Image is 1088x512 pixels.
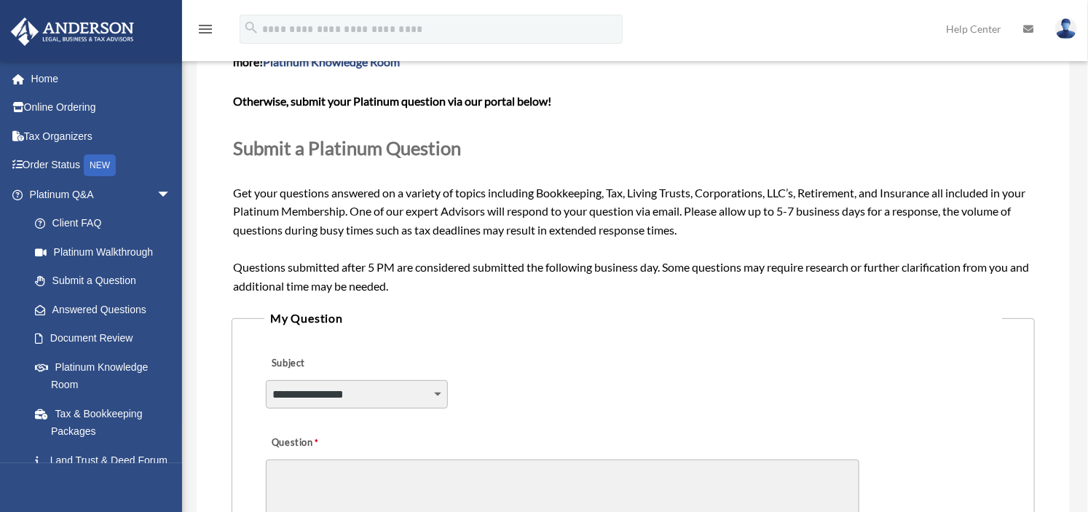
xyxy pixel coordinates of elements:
[197,20,214,38] i: menu
[20,237,193,267] a: Platinum Walkthrough
[1055,18,1077,39] img: User Pic
[10,180,193,209] a: Platinum Q&Aarrow_drop_down
[10,122,193,151] a: Tax Organizers
[233,94,551,108] b: Otherwise, submit your Platinum question via our portal below!
[84,154,116,176] div: NEW
[10,151,193,181] a: Order StatusNEW
[243,20,259,36] i: search
[197,25,214,38] a: menu
[233,36,1033,293] span: Get your questions answered on a variety of topics including Bookkeeping, Tax, Living Trusts, Cor...
[20,209,193,238] a: Client FAQ
[20,446,193,475] a: Land Trust & Deed Forum
[263,55,400,68] a: Platinum Knowledge Room
[266,433,379,453] label: Question
[264,308,1002,328] legend: My Question
[157,180,186,210] span: arrow_drop_down
[233,36,978,68] span: Chat with attorneys and tax advisors about your professional questions in regard to tax, law, ass...
[20,399,193,446] a: Tax & Bookkeeping Packages
[20,295,193,324] a: Answered Questions
[266,353,404,374] label: Subject
[20,353,193,399] a: Platinum Knowledge Room
[20,267,186,296] a: Submit a Question
[20,324,193,353] a: Document Review
[233,137,461,159] span: Submit a Platinum Question
[10,93,193,122] a: Online Ordering
[10,64,193,93] a: Home
[7,17,138,46] img: Anderson Advisors Platinum Portal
